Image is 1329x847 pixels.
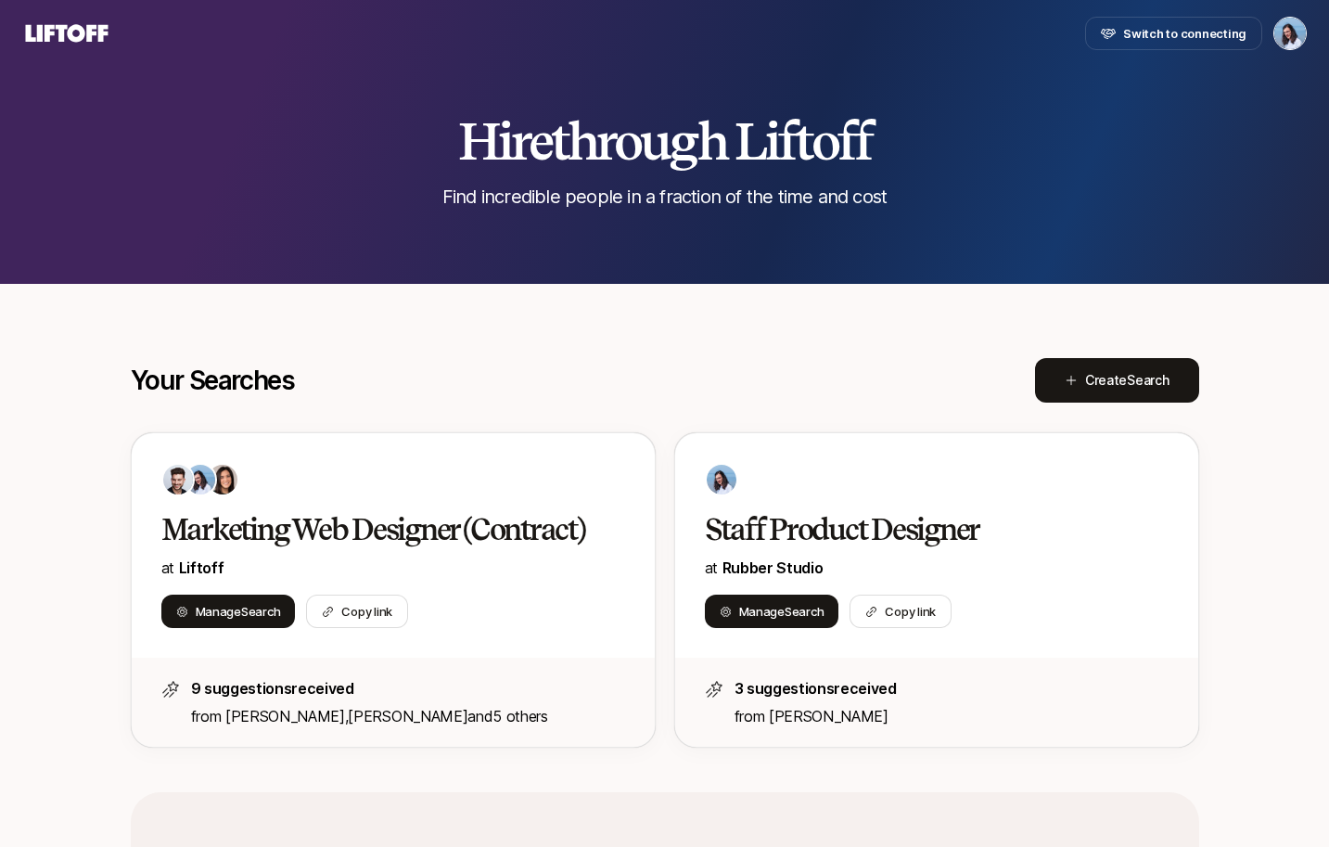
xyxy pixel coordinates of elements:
span: Rubber Studio [722,558,824,577]
button: Switch to connecting [1085,17,1262,50]
button: Copy link [850,595,952,628]
img: Dan Tase [1274,18,1306,49]
span: [PERSON_NAME] [348,707,467,725]
span: through Liftoff [551,109,871,173]
span: Create [1085,369,1169,391]
span: Search [241,604,280,619]
span: , [345,707,468,725]
button: CreateSearch [1035,358,1199,403]
a: Liftoff [179,558,224,577]
span: Switch to connecting [1123,24,1246,43]
img: star-icon [161,680,180,699]
button: ManageSearch [705,595,839,628]
span: 5 others [492,707,547,725]
h2: Staff Product Designer [705,511,1130,548]
img: 7bf30482_e1a5_47b4_9e0f_fc49ddd24bf6.jpg [163,465,193,494]
p: 9 suggestions received [191,676,625,700]
span: Manage [196,602,281,621]
p: 3 suggestions received [735,676,1169,700]
p: from [191,704,625,728]
button: ManageSearch [161,595,296,628]
span: Search [1127,372,1169,388]
button: Dan Tase [1273,17,1307,50]
span: Search [785,604,824,619]
h2: Marketing Web Designer (Contract) [161,511,586,548]
span: [PERSON_NAME] [769,707,888,725]
p: Find incredible people in a fraction of the time and cost [442,184,887,210]
p: Your Searches [131,366,295,395]
p: from [735,704,1169,728]
span: Manage [739,602,824,621]
button: Copy link [306,595,408,628]
img: 3b21b1e9_db0a_4655_a67f_ab9b1489a185.jpg [707,465,736,494]
p: at [705,556,1169,580]
h2: Hire [458,113,872,169]
p: at [161,556,625,580]
img: 71d7b91d_d7cb_43b4_a7ea_a9b2f2cc6e03.jpg [208,465,237,494]
span: [PERSON_NAME] [225,707,345,725]
span: and [467,707,548,725]
img: 3b21b1e9_db0a_4655_a67f_ab9b1489a185.jpg [185,465,215,494]
img: star-icon [705,680,723,699]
